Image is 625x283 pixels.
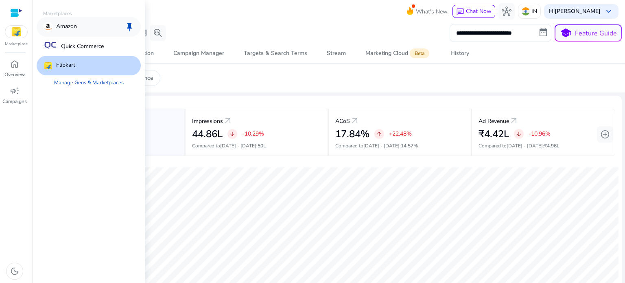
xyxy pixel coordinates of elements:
div: Marketing Cloud [365,50,431,57]
span: [DATE] - [DATE] [220,143,256,149]
img: amazon.svg [43,22,53,32]
span: add_circle [600,129,610,139]
img: QC-logo.svg [43,42,58,48]
p: Compared to : [192,142,321,149]
p: Campaigns [2,98,27,105]
span: hub [502,7,511,16]
span: home [10,59,20,69]
b: [PERSON_NAME] [555,7,601,15]
p: Marketplace [5,41,28,47]
img: in.svg [522,7,530,15]
span: keyboard_arrow_down [604,7,614,16]
span: chat [456,8,464,16]
p: ACoS [335,117,350,125]
p: +22.48% [389,131,412,137]
span: ₹4.96L [544,143,559,149]
span: What's New [416,4,448,19]
h2: ₹4.42L [479,128,509,140]
span: [DATE] - [DATE] [507,143,543,149]
p: -10.96% [529,131,551,137]
a: arrow_outward [350,116,360,126]
p: Feature Guide [575,29,617,38]
div: History [450,50,469,56]
img: flipkart.svg [43,61,53,70]
span: Beta [410,48,429,58]
p: Compared to : [335,142,464,149]
h2: 17.84% [335,128,369,140]
p: IN [531,4,537,18]
a: arrow_outward [223,116,233,126]
p: Compared to : [479,142,608,149]
p: -10.29% [242,131,264,137]
span: arrow_downward [516,131,522,137]
span: 50L [258,143,266,149]
h2: 44.86L [192,128,223,140]
div: Campaign Manager [173,50,224,56]
span: dark_mode [10,266,20,276]
a: Manage Geos & Marketplaces [48,75,130,90]
p: Ad Revenue [479,117,509,125]
p: Quick Commerce [61,42,104,50]
p: Amazon [56,22,77,32]
button: schoolFeature Guide [555,24,622,42]
span: campaign [10,86,20,96]
span: [DATE] - [DATE] [363,143,400,149]
button: search_insights [150,25,166,41]
p: Impressions [192,117,223,125]
button: hub [498,3,515,20]
span: search_insights [153,28,163,38]
img: flipkart.svg [5,26,27,38]
span: arrow_downward [229,131,236,137]
div: Targets & Search Terms [244,50,307,56]
div: Stream [327,50,346,56]
p: Flipkart [56,61,75,70]
span: arrow_upward [376,131,382,137]
span: keep [125,22,134,32]
p: Marketplaces [37,10,141,17]
a: arrow_outward [509,116,519,126]
p: Hi [549,9,601,14]
span: school [560,27,572,39]
button: chatChat Now [452,5,495,18]
button: add_circle [597,126,613,143]
span: 14.57% [401,143,418,149]
span: Chat Now [466,7,492,15]
p: Overview [4,71,25,78]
